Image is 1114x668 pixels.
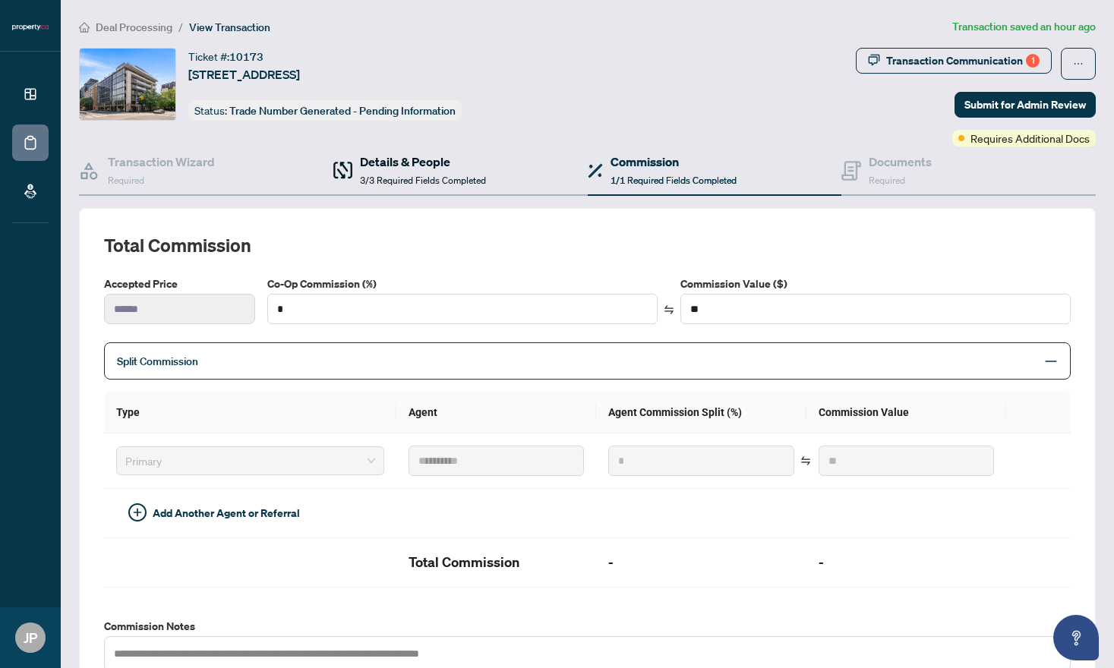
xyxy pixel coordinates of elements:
span: View Transaction [189,20,270,34]
label: Accepted Price [104,276,255,292]
div: 1 [1026,54,1040,68]
div: Ticket #: [188,48,264,65]
span: plus-circle [128,503,147,521]
span: swap [664,304,674,315]
h2: Total Commission [104,233,1071,257]
button: Transaction Communication1 [856,48,1052,74]
span: Primary [125,449,375,472]
h4: Documents [869,153,932,171]
span: home [79,22,90,33]
span: 1/1 Required Fields Completed [611,175,737,186]
article: Transaction saved an hour ago [952,18,1096,36]
th: Type [104,392,396,433]
span: Add Another Agent or Referral [153,505,300,521]
span: Submit for Admin Review [964,93,1086,117]
span: Required [869,175,905,186]
span: ellipsis [1073,58,1084,69]
span: 10173 [229,50,264,64]
th: Agent [396,392,596,433]
h4: Transaction Wizard [108,153,215,171]
button: Open asap [1053,615,1099,660]
span: Split Commission [117,354,198,368]
button: Add Another Agent or Referral [116,501,312,525]
span: 3/3 Required Fields Completed [360,175,486,186]
label: Commission Notes [104,618,1071,635]
div: Split Commission [104,342,1071,380]
th: Commission Value [806,392,1006,433]
span: minus [1044,354,1058,368]
h4: Details & People [360,153,486,171]
span: Trade Number Generated - Pending Information [229,104,456,118]
span: Required [108,175,144,186]
h2: - [608,550,794,575]
h4: Commission [611,153,737,171]
span: swap [800,455,811,466]
img: IMG-C12298351_1.jpg [80,49,175,120]
label: Commission Value ($) [680,276,1071,292]
span: Requires Additional Docs [970,130,1090,147]
span: JP [24,627,37,648]
h2: Total Commission [409,550,584,575]
div: Status: [188,100,462,121]
div: Transaction Communication [886,49,1040,73]
span: [STREET_ADDRESS] [188,65,300,83]
img: logo [12,23,49,32]
h2: - [819,550,994,575]
th: Agent Commission Split (%) [596,392,806,433]
span: Deal Processing [96,20,172,34]
li: / [178,18,183,36]
label: Co-Op Commission (%) [267,276,658,292]
button: Submit for Admin Review [955,92,1096,118]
